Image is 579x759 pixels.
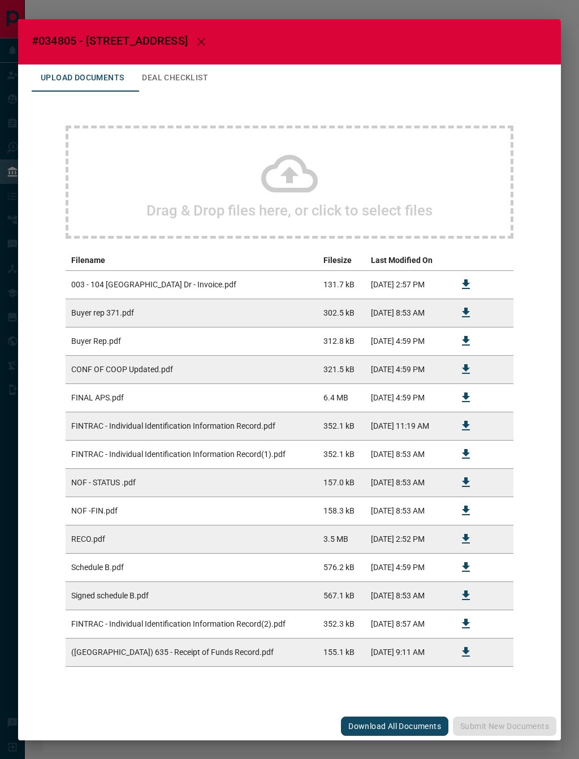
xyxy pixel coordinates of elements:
[452,412,479,439] button: Download
[485,250,513,271] th: delete file action column
[365,250,447,271] th: Last Modified On
[66,355,318,383] td: CONF OF COOP Updated.pdf
[452,384,479,411] button: Download
[365,299,447,327] td: [DATE] 8:53 AM
[365,581,447,610] td: [DATE] 8:53 AM
[365,412,447,440] td: [DATE] 11:19 AM
[365,440,447,468] td: [DATE] 8:53 AM
[365,468,447,497] td: [DATE] 8:53 AM
[146,202,433,219] h2: Drag & Drop files here, or click to select files
[66,581,318,610] td: Signed schedule B.pdf
[447,250,485,271] th: download action column
[66,610,318,638] td: FINTRAC - Individual Identification Information Record(2).pdf
[318,497,365,525] td: 158.3 kB
[452,497,479,524] button: Download
[66,327,318,355] td: Buyer Rep.pdf
[365,497,447,525] td: [DATE] 8:53 AM
[341,717,448,736] button: Download All Documents
[318,412,365,440] td: 352.1 kB
[66,525,318,553] td: RECO.pdf
[66,126,513,239] div: Drag & Drop files here, or click to select files
[318,270,365,299] td: 131.7 kB
[66,440,318,468] td: FINTRAC - Individual Identification Information Record(1).pdf
[452,525,479,553] button: Download
[66,250,318,271] th: Filename
[32,64,133,92] button: Upload Documents
[452,639,479,666] button: Download
[133,64,217,92] button: Deal Checklist
[66,468,318,497] td: NOF - STATUS .pdf
[318,468,365,497] td: 157.0 kB
[318,553,365,581] td: 576.2 kB
[66,299,318,327] td: Buyer rep 371.pdf
[318,525,365,553] td: 3.5 MB
[452,356,479,383] button: Download
[66,638,318,666] td: ([GEOGRAPHIC_DATA]) 635 - Receipt of Funds Record.pdf
[365,638,447,666] td: [DATE] 9:11 AM
[66,383,318,412] td: FINAL APS.pdf
[365,383,447,412] td: [DATE] 4:59 PM
[318,581,365,610] td: 567.1 kB
[452,582,479,609] button: Download
[365,553,447,581] td: [DATE] 4:59 PM
[318,440,365,468] td: 352.1 kB
[452,610,479,637] button: Download
[318,383,365,412] td: 6.4 MB
[318,355,365,383] td: 321.5 kB
[365,327,447,355] td: [DATE] 4:59 PM
[452,554,479,581] button: Download
[66,497,318,525] td: NOF -FIN.pdf
[318,299,365,327] td: 302.5 kB
[66,270,318,299] td: 003 - 104 [GEOGRAPHIC_DATA] Dr - Invoice.pdf
[318,610,365,638] td: 352.3 kB
[66,553,318,581] td: Schedule B.pdf
[66,412,318,440] td: FINTRAC - Individual Identification Information Record.pdf
[452,271,479,298] button: Download
[452,327,479,355] button: Download
[452,441,479,468] button: Download
[32,34,188,48] span: #034805 - [STREET_ADDRESS]
[318,327,365,355] td: 312.8 kB
[365,355,447,383] td: [DATE] 4:59 PM
[452,299,479,326] button: Download
[318,250,365,271] th: Filesize
[365,610,447,638] td: [DATE] 8:57 AM
[365,525,447,553] td: [DATE] 2:52 PM
[452,469,479,496] button: Download
[318,638,365,666] td: 155.1 kB
[365,270,447,299] td: [DATE] 2:57 PM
